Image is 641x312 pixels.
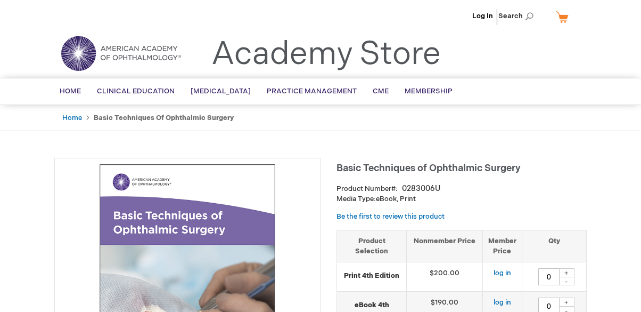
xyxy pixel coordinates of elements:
td: $200.00 [407,262,483,292]
a: Be the first to review this product [336,212,445,221]
strong: Print 4th Edition [342,271,401,281]
div: + [558,298,574,307]
div: + [558,268,574,277]
th: Qty [522,230,586,262]
strong: Basic Techniques of Ophthalmic Surgery [94,114,234,122]
span: CME [373,87,389,95]
span: Clinical Education [97,87,175,95]
a: log in [494,269,511,277]
span: [MEDICAL_DATA] [191,87,251,95]
span: Basic Techniques of Ophthalmic Surgery [336,163,521,174]
a: Home [62,114,82,122]
span: Practice Management [267,87,357,95]
a: Log In [472,12,493,20]
a: log in [494,298,511,307]
span: Home [60,87,81,95]
span: Search [498,5,539,27]
th: Nonmember Price [407,230,483,262]
p: eBook, Print [336,194,587,204]
th: Member Price [482,230,522,262]
div: - [558,277,574,285]
a: Academy Store [211,35,441,74]
th: Product Selection [337,230,407,262]
strong: Product Number [336,185,398,193]
span: Membership [405,87,453,95]
div: 0283006U [402,183,440,194]
strong: Media Type: [336,195,376,203]
input: Qty [538,268,560,285]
